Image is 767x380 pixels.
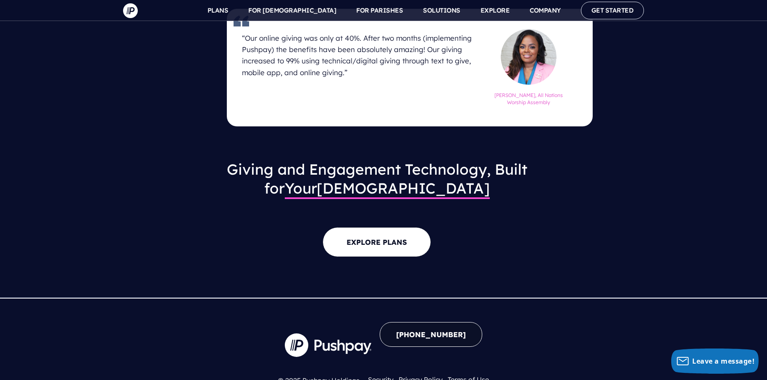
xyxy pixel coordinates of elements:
[143,153,610,205] h3: Giving and Engagement Technology, Built for
[285,333,371,357] img: Company Logo
[581,2,644,19] a: GET STARTED
[494,89,564,106] h6: [PERSON_NAME], All Nations Worship Assembly
[671,349,759,374] button: Leave a message!
[242,29,483,81] h4: “Our online giving was only at 40%. After two months (implementing Pushpay) the benefits have bee...
[692,356,754,366] span: Leave a message!
[323,227,431,257] a: EXPLORE PLANS
[380,322,482,347] a: [PHONE_NUMBER]
[285,179,317,199] span: Your
[285,179,490,199] span: [DEMOGRAPHIC_DATA]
